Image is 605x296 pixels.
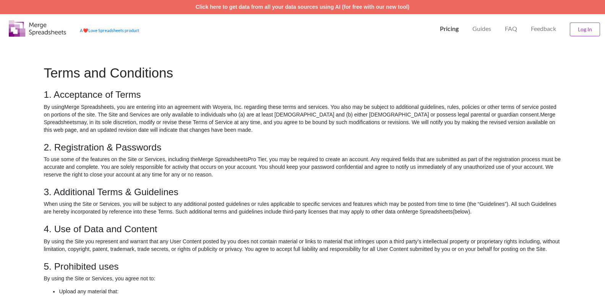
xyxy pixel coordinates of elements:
h1: Terms and Conditions [44,65,561,81]
p: By using the Site you represent and warrant that any User Content posted by you does not contain ... [44,238,561,253]
img: Logo.png [9,20,66,37]
a: Click here to get data from all your data sources using AI (for free with our new tool) [196,4,410,10]
h3: 2. Registration & Passwords [44,142,561,153]
p: Guides [472,25,491,33]
h3: 5. Prohibited uses [44,261,561,272]
h3: 3. Additional Terms & Guidelines [44,186,561,197]
p: When using the Site or Services, you will be subject to any additional posted guidelines or rules... [44,200,561,215]
li: Upload any material that: [59,288,561,296]
span: Feedback [531,26,556,32]
span: Merge Spreadsheets [64,104,114,110]
h3: 1. Acceptance of Terms [44,89,561,100]
h3: 4. Use of Data and Content [44,223,561,235]
p: By using the Site or Services, you agree not to: [44,275,561,282]
span: Merge Spreadsheets [44,112,555,125]
span: heart [83,28,88,33]
p: By using , you are entering into an agreement with Woyera, Inc. regarding these terms and service... [44,103,561,134]
button: Log In [570,23,600,36]
p: To use some of the features on the Site or Services, including the Pro Tier, you may be required ... [44,155,561,178]
span: Merge Spreadsheets [198,156,248,162]
span: Merge Spreadsheets [403,209,453,215]
a: AheartLove Spreadsheets product [80,28,139,33]
p: FAQ [505,25,517,33]
p: Pricing [440,25,459,33]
